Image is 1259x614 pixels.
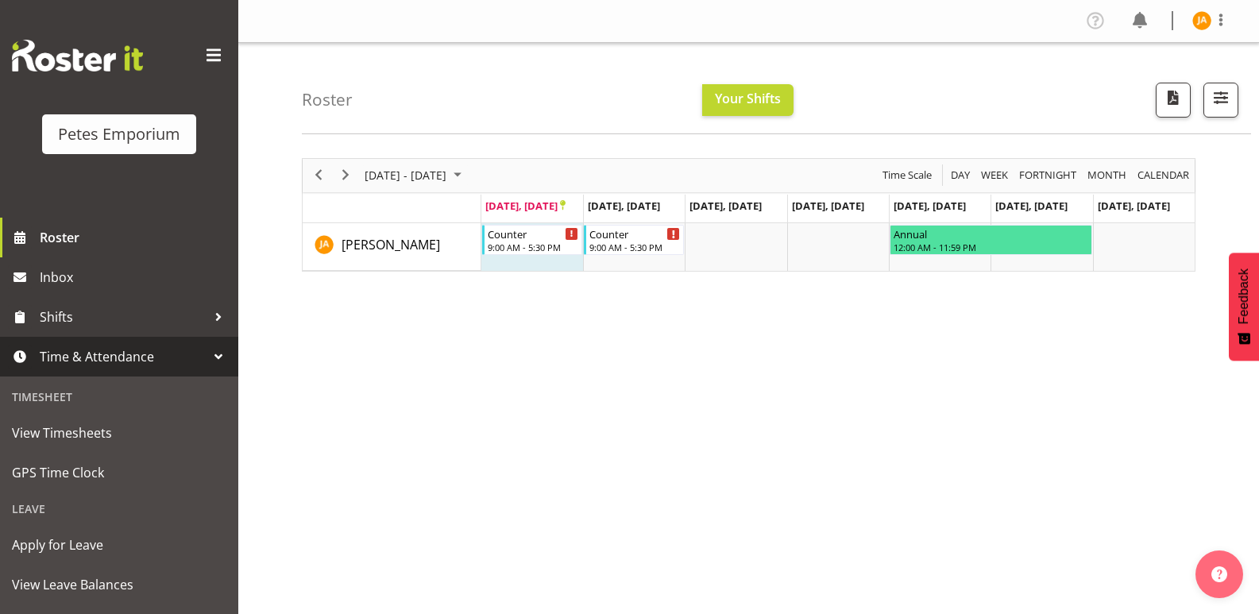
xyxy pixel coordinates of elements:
[482,225,582,255] div: Jeseryl Armstrong"s event - Counter Begin From Monday, September 22, 2025 at 9:00:00 AM GMT+12:00...
[979,165,1011,185] button: Timeline Week
[1156,83,1191,118] button: Download a PDF of the roster according to the set date range.
[584,225,684,255] div: Jeseryl Armstrong"s event - Counter Begin From Tuesday, September 23, 2025 at 9:00:00 AM GMT+12:0...
[792,199,864,213] span: [DATE], [DATE]
[12,461,226,485] span: GPS Time Clock
[1017,165,1079,185] button: Fortnight
[890,225,1092,255] div: Jeseryl Armstrong"s event - Annual Begin From Friday, September 26, 2025 at 12:00:00 AM GMT+12:00...
[4,565,234,604] a: View Leave Balances
[308,165,330,185] button: Previous
[1211,566,1227,582] img: help-xxl-2.png
[1018,165,1078,185] span: Fortnight
[894,226,1088,241] div: Annual
[715,90,781,107] span: Your Shifts
[335,165,357,185] button: Next
[1136,165,1191,185] span: calendar
[979,165,1010,185] span: Week
[4,453,234,492] a: GPS Time Clock
[305,159,332,192] div: previous period
[12,573,226,597] span: View Leave Balances
[689,199,762,213] span: [DATE], [DATE]
[332,159,359,192] div: next period
[302,91,353,109] h4: Roster
[1098,199,1170,213] span: [DATE], [DATE]
[12,40,143,71] img: Rosterit website logo
[1237,268,1251,324] span: Feedback
[359,159,471,192] div: September 22 - 28, 2025
[363,165,448,185] span: [DATE] - [DATE]
[588,199,660,213] span: [DATE], [DATE]
[894,241,1088,253] div: 12:00 AM - 11:59 PM
[948,165,973,185] button: Timeline Day
[12,421,226,445] span: View Timesheets
[1086,165,1128,185] span: Month
[40,265,230,289] span: Inbox
[4,525,234,565] a: Apply for Leave
[1229,253,1259,361] button: Feedback - Show survey
[589,226,680,241] div: Counter
[4,492,234,525] div: Leave
[881,165,933,185] span: Time Scale
[481,223,1195,271] table: Timeline Week of September 22, 2025
[342,236,440,253] span: [PERSON_NAME]
[589,241,680,253] div: 9:00 AM - 5:30 PM
[303,223,481,271] td: Jeseryl Armstrong resource
[40,226,230,249] span: Roster
[949,165,971,185] span: Day
[880,165,935,185] button: Time Scale
[40,345,207,369] span: Time & Attendance
[40,305,207,329] span: Shifts
[488,226,578,241] div: Counter
[12,533,226,557] span: Apply for Leave
[302,158,1195,272] div: Timeline Week of September 22, 2025
[342,235,440,254] a: [PERSON_NAME]
[488,241,578,253] div: 9:00 AM - 5:30 PM
[702,84,794,116] button: Your Shifts
[995,199,1068,213] span: [DATE], [DATE]
[4,380,234,413] div: Timesheet
[58,122,180,146] div: Petes Emporium
[1135,165,1192,185] button: Month
[1192,11,1211,30] img: jeseryl-armstrong10788.jpg
[485,199,566,213] span: [DATE], [DATE]
[894,199,966,213] span: [DATE], [DATE]
[1203,83,1238,118] button: Filter Shifts
[1085,165,1130,185] button: Timeline Month
[362,165,469,185] button: September 2025
[4,413,234,453] a: View Timesheets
